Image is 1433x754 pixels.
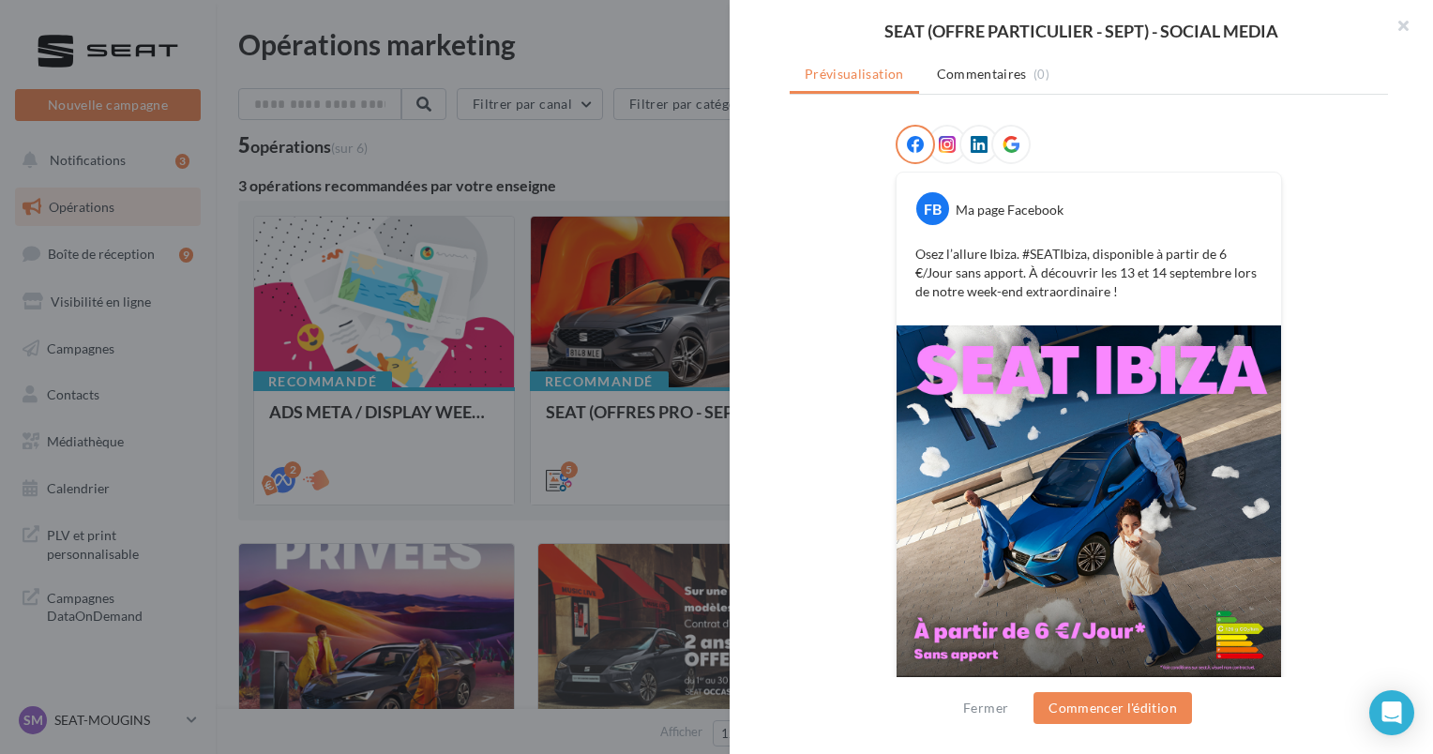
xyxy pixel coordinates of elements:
[1033,67,1049,82] span: (0)
[956,697,1016,719] button: Fermer
[916,192,949,225] div: FB
[937,65,1027,83] span: Commentaires
[915,245,1262,301] p: Osez l’allure Ibiza. #SEATIbiza, disponible à partir de 6 €/Jour sans apport. À découvrir les 13 ...
[760,23,1403,39] div: SEAT (OFFRE PARTICULIER - SEPT) - SOCIAL MEDIA
[1033,692,1192,724] button: Commencer l'édition
[956,201,1063,219] div: Ma page Facebook
[1369,690,1414,735] div: Open Intercom Messenger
